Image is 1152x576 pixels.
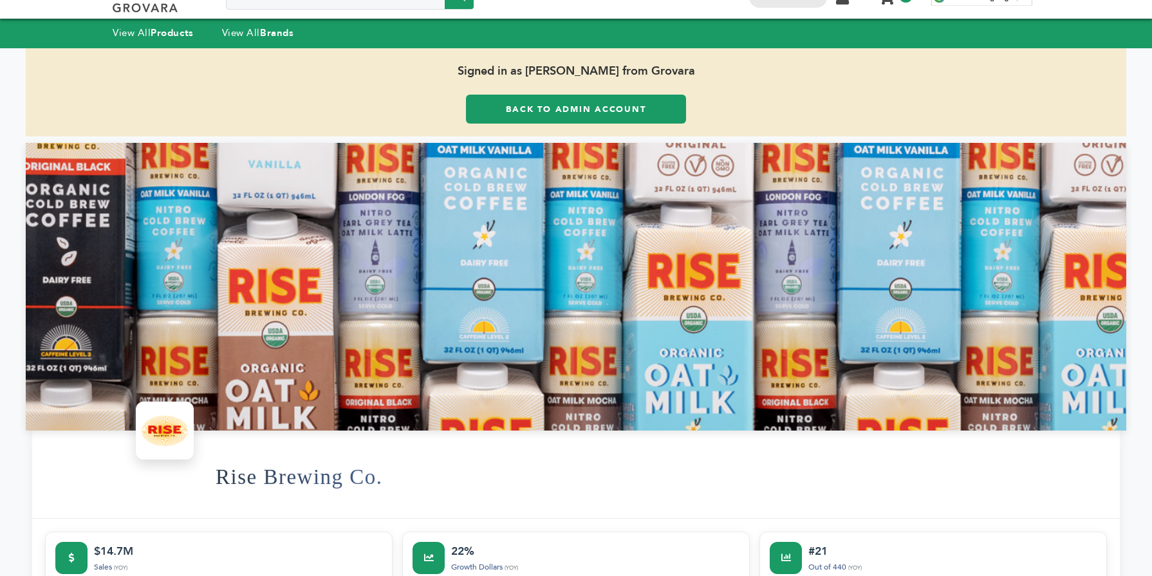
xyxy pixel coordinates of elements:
img: Rise Brewing Co. Logo [139,405,190,456]
strong: Products [151,26,193,39]
div: 22% [451,542,739,560]
div: Growth Dollars [451,561,739,573]
span: (YOY) [114,564,127,571]
div: Out of 440 [808,561,1097,573]
span: (YOY) [505,564,518,571]
div: $14.7M [94,542,382,560]
div: Sales [94,561,382,573]
a: View AllProducts [113,26,194,39]
span: Signed in as [PERSON_NAME] from Grovara [26,48,1126,95]
span: (YOY) [848,564,862,571]
a: View AllBrands [222,26,294,39]
h1: Rise Brewing Co. [216,445,383,508]
strong: Brands [260,26,293,39]
div: #21 [808,542,1097,560]
a: Back to Admin Account [466,95,686,124]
